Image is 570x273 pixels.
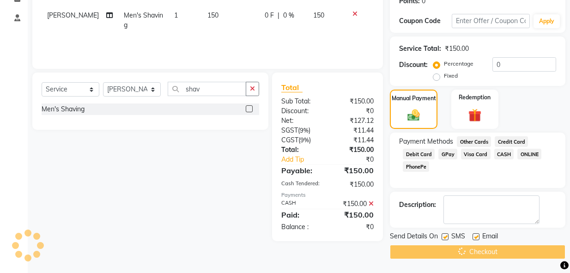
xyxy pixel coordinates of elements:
div: Discount: [399,60,428,70]
div: CASH [274,199,327,209]
div: Service Total: [399,44,441,54]
span: Other Cards [457,136,491,147]
span: 1 [174,11,178,19]
span: 9% [300,127,309,134]
span: | [278,11,279,20]
div: ₹150.00 [445,44,469,54]
label: Percentage [444,60,473,68]
span: CGST [281,136,298,144]
span: ONLINE [517,149,541,159]
div: Description: [399,200,436,210]
a: Add Tip [274,155,336,164]
div: ₹150.00 [327,180,381,189]
span: SGST [281,126,298,134]
label: Fixed [444,72,458,80]
span: GPay [438,149,457,159]
img: _cash.svg [404,108,424,122]
div: ₹150.00 [327,165,381,176]
div: Payments [281,191,374,199]
div: ₹150.00 [327,145,381,155]
span: 150 [207,11,218,19]
div: ( ) [274,135,327,145]
span: 0 % [283,11,294,20]
div: ₹0 [336,155,381,164]
div: ₹0 [327,222,381,232]
input: Search or Scan [168,82,246,96]
div: Net: [274,116,327,126]
span: Visa Card [461,149,491,159]
label: Manual Payment [392,94,436,103]
span: 150 [313,11,324,19]
div: Payable: [274,165,327,176]
input: Enter Offer / Coupon Code [452,14,530,28]
span: PhonePe [403,161,429,172]
span: 9% [300,136,309,144]
span: SMS [451,231,465,243]
div: ₹11.44 [327,126,381,135]
div: Sub Total: [274,97,327,106]
span: Debit Card [403,149,435,159]
div: Total: [274,145,327,155]
span: [PERSON_NAME] [47,11,99,19]
button: Apply [534,14,560,28]
div: Cash Tendered: [274,180,327,189]
img: _gift.svg [464,107,486,124]
div: ₹150.00 [327,97,381,106]
span: CASH [494,149,514,159]
span: Send Details On [390,231,438,243]
span: Payment Methods [399,137,453,146]
span: Total [281,83,303,92]
span: 0 F [265,11,274,20]
span: Email [482,231,498,243]
div: Paid: [274,209,327,220]
div: Men's Shaving [42,104,85,114]
div: ₹150.00 [327,209,381,220]
div: Discount: [274,106,327,116]
div: Balance : [274,222,327,232]
div: Coupon Code [399,16,451,26]
div: ( ) [274,126,327,135]
div: ₹0 [327,106,381,116]
div: ₹150.00 [327,199,381,209]
span: Men's Shaving [124,11,163,29]
label: Redemption [459,93,491,102]
div: ₹11.44 [327,135,381,145]
span: Credit Card [495,136,528,147]
div: ₹127.12 [327,116,381,126]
